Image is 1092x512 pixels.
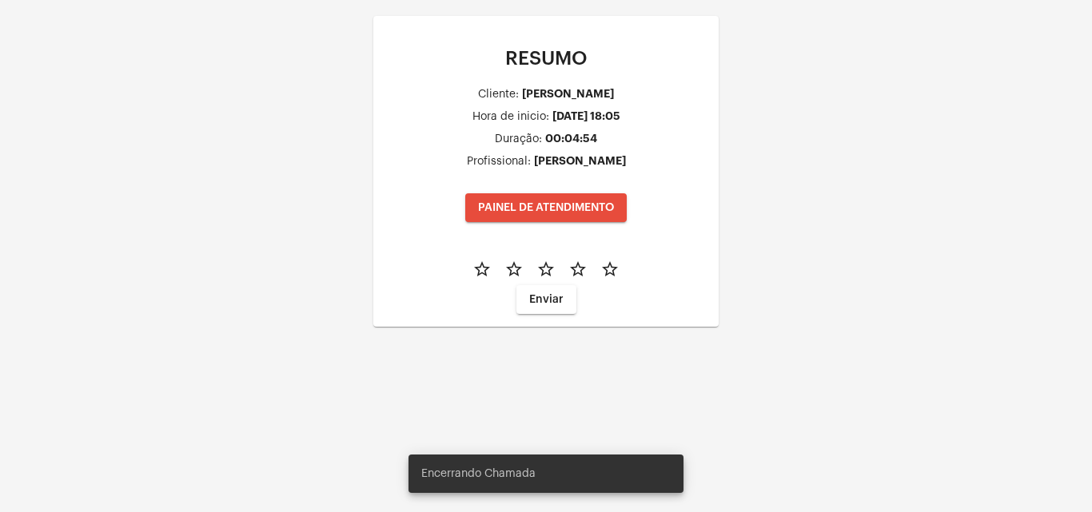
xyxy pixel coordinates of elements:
[568,260,588,279] mat-icon: star_border
[552,110,620,122] div: [DATE] 18:05
[472,111,549,123] div: Hora de inicio:
[465,193,627,222] button: PAINEL DE ATENDIMENTO
[495,133,542,145] div: Duração:
[529,294,564,305] span: Enviar
[516,285,576,314] button: Enviar
[534,155,626,167] div: [PERSON_NAME]
[478,89,519,101] div: Cliente:
[421,466,536,482] span: Encerrando Chamada
[545,133,597,145] div: 00:04:54
[600,260,620,279] mat-icon: star_border
[536,260,556,279] mat-icon: star_border
[478,202,614,213] span: PAINEL DE ATENDIMENTO
[522,88,614,100] div: [PERSON_NAME]
[467,156,531,168] div: Profissional:
[504,260,524,279] mat-icon: star_border
[386,48,706,69] p: RESUMO
[472,260,492,279] mat-icon: star_border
